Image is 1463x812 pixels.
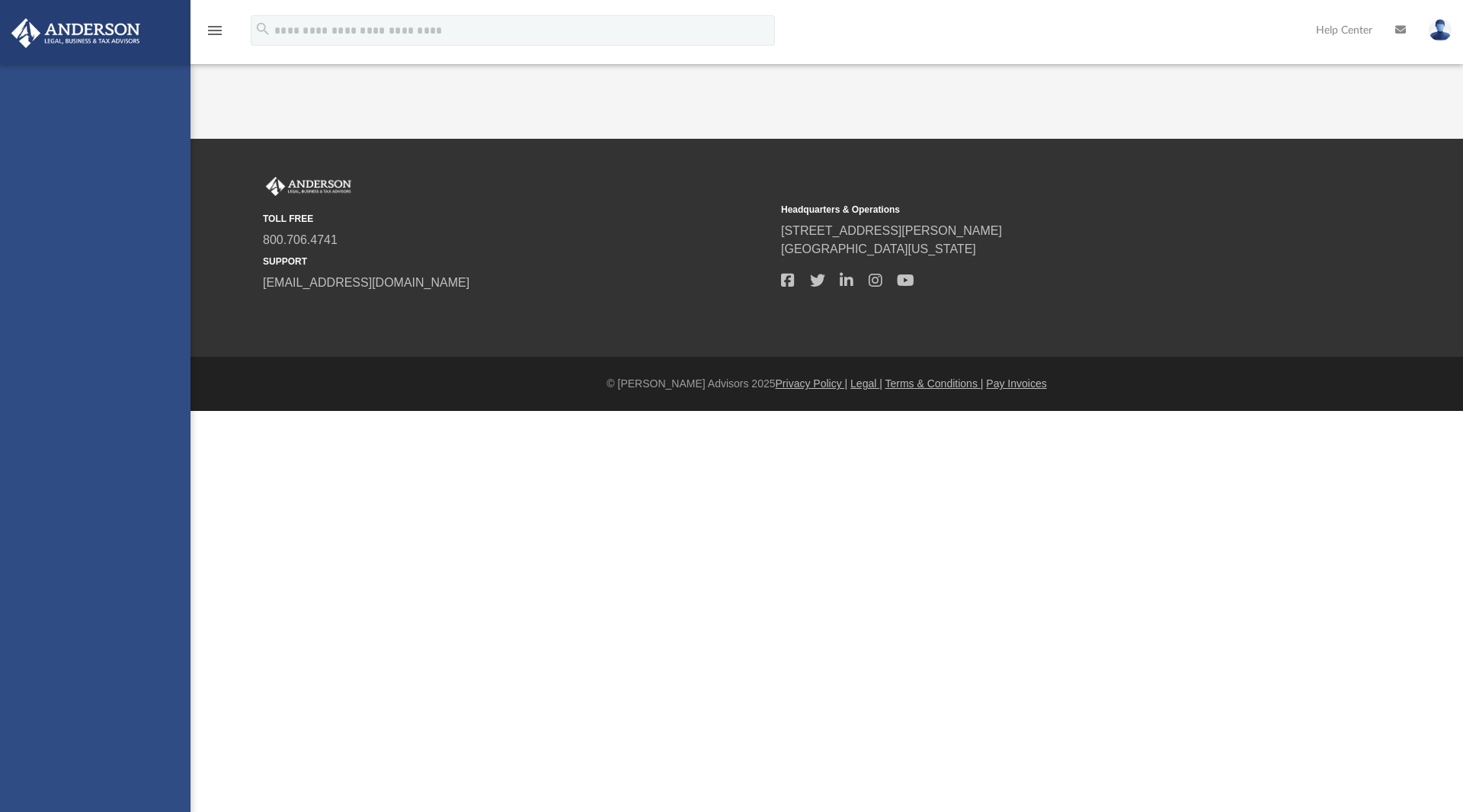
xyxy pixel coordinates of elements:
[781,203,1289,217] small: Headquarters & Operations
[850,377,882,390] a: Legal |
[206,29,224,40] a: menu
[781,224,1002,237] a: [STREET_ADDRESS][PERSON_NAME]
[776,377,848,390] a: Privacy Policy |
[206,21,224,40] i: menu
[885,377,984,390] a: Terms & Conditions |
[190,376,1463,392] div: © [PERSON_NAME] Advisors 2025
[263,276,469,289] a: [EMAIL_ADDRESS][DOMAIN_NAME]
[263,233,338,246] a: 800.706.4741
[263,177,354,197] img: Anderson Advisors Platinum Portal
[263,255,770,268] small: SUPPORT
[986,377,1046,390] a: Pay Invoices
[1429,19,1452,41] img: User Pic
[781,242,976,255] a: [GEOGRAPHIC_DATA][US_STATE]
[7,18,145,48] img: Anderson Advisors Platinum Portal
[255,21,271,37] i: search
[263,212,770,226] small: TOLL FREE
